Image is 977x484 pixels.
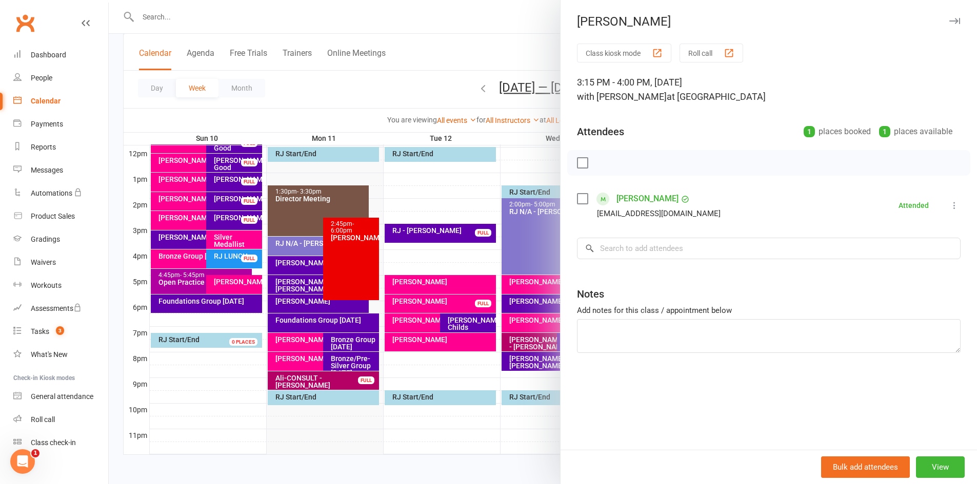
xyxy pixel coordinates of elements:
div: Tasks [31,327,49,335]
button: Class kiosk mode [577,44,671,62]
button: Roll call [680,44,743,62]
div: What's New [31,350,68,359]
div: Assessments [31,304,82,312]
div: Waivers [31,258,56,266]
a: Automations [13,182,108,205]
a: Assessments [13,297,108,320]
a: [PERSON_NAME] [616,191,679,207]
a: People [13,67,108,90]
button: View [916,456,965,478]
a: General attendance kiosk mode [13,385,108,408]
a: Clubworx [12,10,38,36]
div: People [31,74,52,82]
div: Attendees [577,124,624,139]
div: Automations [31,189,72,197]
a: Class kiosk mode [13,431,108,454]
div: [EMAIL_ADDRESS][DOMAIN_NAME] [597,207,721,220]
div: Attended [899,202,929,209]
div: Dashboard [31,51,66,59]
span: at [GEOGRAPHIC_DATA] [667,91,766,102]
div: Roll call [31,415,55,424]
a: Roll call [13,408,108,431]
div: Class check-in [31,438,76,447]
div: Notes [577,287,604,301]
a: Messages [13,159,108,182]
div: [PERSON_NAME] [561,14,977,29]
button: Bulk add attendees [821,456,910,478]
input: Search to add attendees [577,238,961,259]
a: Dashboard [13,44,108,67]
a: Workouts [13,274,108,297]
div: 3:15 PM - 4:00 PM, [DATE] [577,75,961,104]
div: Add notes for this class / appointment below [577,304,961,317]
a: Reports [13,136,108,159]
div: Messages [31,166,63,174]
div: places booked [804,124,871,139]
div: Calendar [31,97,61,105]
a: Calendar [13,90,108,113]
span: with [PERSON_NAME] [577,91,667,102]
span: 1 [31,449,39,457]
div: Reports [31,143,56,151]
div: Workouts [31,281,62,289]
span: 3 [56,326,64,335]
a: Gradings [13,228,108,251]
div: places available [879,124,952,139]
div: Payments [31,120,63,128]
a: Waivers [13,251,108,274]
div: Gradings [31,235,60,243]
a: Tasks 3 [13,320,108,343]
div: 1 [804,126,815,137]
div: 1 [879,126,890,137]
a: Payments [13,113,108,136]
a: What's New [13,343,108,366]
iframe: Intercom live chat [10,449,35,474]
div: Product Sales [31,212,75,220]
a: Product Sales [13,205,108,228]
div: General attendance [31,392,93,401]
